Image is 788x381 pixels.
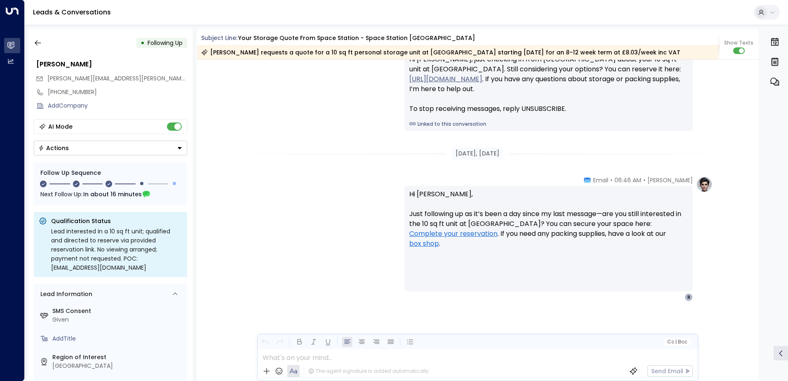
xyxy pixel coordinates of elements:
[664,338,690,346] button: Cc|Bcc
[47,74,187,83] span: bob.smith@hotmail.com
[48,122,73,131] div: AI Mode
[614,176,641,184] span: 06:46 AM
[593,176,608,184] span: Email
[52,307,184,315] label: SMS Consent
[148,39,183,47] span: Following Up
[83,190,142,199] span: In about 16 minutes
[48,88,187,96] div: [PHONE_NUMBER]
[36,59,187,69] div: [PERSON_NAME]
[52,353,184,362] label: Region of Interest
[51,227,182,272] div: Lead interested in a 10 sq ft unit; qualified and directed to reserve via provided reservation li...
[308,367,429,375] div: The agent signature is added automatically
[409,74,482,84] a: [URL][DOMAIN_NAME]
[685,293,693,301] div: B
[610,176,612,184] span: •
[34,141,187,155] button: Actions
[409,189,688,259] p: Hi [PERSON_NAME], Just following up as it’s been a day since my last message—are you still intere...
[260,337,270,347] button: Undo
[141,35,145,50] div: •
[201,48,680,56] div: [PERSON_NAME] requests a quote for a 10 sq ft personal storage unit at [GEOGRAPHIC_DATA] starting...
[40,169,181,177] div: Follow Up Sequence
[52,334,184,343] div: AddTitle
[34,141,187,155] div: Button group with a nested menu
[452,148,503,160] div: [DATE], [DATE]
[409,239,439,249] a: box shop
[38,144,69,152] div: Actions
[52,362,184,370] div: [GEOGRAPHIC_DATA]
[238,34,475,42] div: Your storage quote from Space Station - Space Station [GEOGRAPHIC_DATA]
[51,217,182,225] p: Qualification Status
[647,176,693,184] span: [PERSON_NAME]
[48,101,187,110] div: AddCompany
[52,315,184,324] div: Given
[675,339,677,345] span: |
[696,176,713,193] img: profile-logo.png
[274,337,285,347] button: Redo
[201,34,237,42] span: Subject Line:
[667,339,687,345] span: Cc Bcc
[38,290,92,299] div: Lead Information
[643,176,645,184] span: •
[40,190,181,199] div: Next Follow Up:
[409,54,688,114] div: Hi [PERSON_NAME], just checking in from [GEOGRAPHIC_DATA] about your 10 sq ft unit at [GEOGRAPHIC...
[409,120,688,128] a: Linked to this conversation
[409,229,497,239] a: Complete your reservation
[47,74,233,82] span: [PERSON_NAME][EMAIL_ADDRESS][PERSON_NAME][DOMAIN_NAME]
[33,7,111,17] a: Leads & Conversations
[724,39,753,47] span: Show Texts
